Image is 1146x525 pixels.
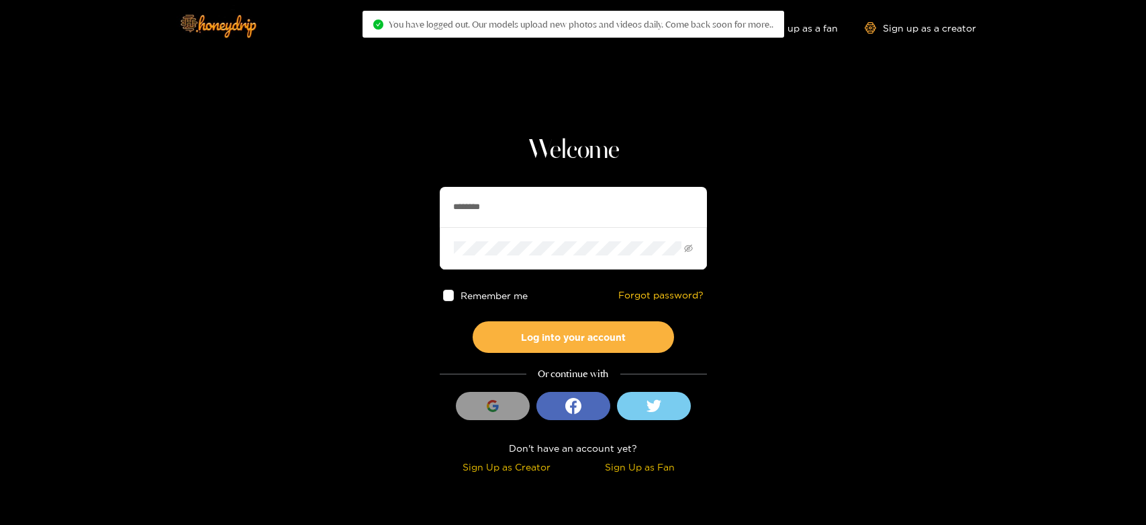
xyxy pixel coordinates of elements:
[440,134,707,167] h1: Welcome
[440,366,707,382] div: Or continue with
[577,459,704,475] div: Sign Up as Fan
[684,244,693,253] span: eye-invisible
[461,290,528,300] span: Remember me
[443,459,570,475] div: Sign Up as Creator
[440,440,707,456] div: Don't have an account yet?
[746,22,838,34] a: Sign up as a fan
[389,19,773,30] span: You have logged out. Our models upload new photos and videos daily. Come back soon for more..
[473,321,674,353] button: Log into your account
[618,290,704,301] a: Forgot password?
[373,19,383,30] span: check-circle
[865,22,976,34] a: Sign up as a creator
